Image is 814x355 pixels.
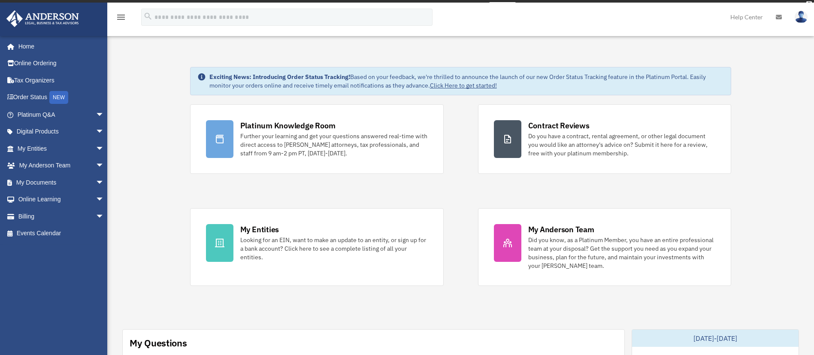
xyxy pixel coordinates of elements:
div: My Entities [240,224,279,235]
div: Looking for an EIN, want to make an update to an entity, or sign up for a bank account? Click her... [240,236,428,261]
a: My Entitiesarrow_drop_down [6,140,117,157]
a: survey [489,2,516,12]
span: arrow_drop_down [96,191,113,209]
span: arrow_drop_down [96,174,113,191]
div: Platinum Knowledge Room [240,120,336,131]
div: My Anderson Team [528,224,594,235]
a: My Documentsarrow_drop_down [6,174,117,191]
a: Click Here to get started! [430,82,497,89]
div: Contract Reviews [528,120,590,131]
span: arrow_drop_down [96,106,113,124]
a: Platinum Knowledge Room Further your learning and get your questions answered real-time with dire... [190,104,444,174]
a: Online Ordering [6,55,117,72]
div: NEW [49,91,68,104]
div: Did you know, as a Platinum Member, you have an entire professional team at your disposal? Get th... [528,236,716,270]
a: Home [6,38,113,55]
strong: Exciting News: Introducing Order Status Tracking! [209,73,350,81]
a: Online Learningarrow_drop_down [6,191,117,208]
div: close [806,1,812,6]
div: Do you have a contract, rental agreement, or other legal document you would like an attorney's ad... [528,132,716,158]
span: arrow_drop_down [96,157,113,175]
div: My Questions [130,337,187,349]
a: Billingarrow_drop_down [6,208,117,225]
a: My Anderson Team Did you know, as a Platinum Member, you have an entire professional team at your... [478,208,732,286]
i: search [143,12,153,21]
a: Tax Organizers [6,72,117,89]
a: menu [116,15,126,22]
a: Events Calendar [6,225,117,242]
a: Digital Productsarrow_drop_down [6,123,117,140]
a: My Anderson Teamarrow_drop_down [6,157,117,174]
div: Get a chance to win 6 months of Platinum for free just by filling out this [298,2,486,12]
img: User Pic [795,11,808,23]
a: Contract Reviews Do you have a contract, rental agreement, or other legal document you would like... [478,104,732,174]
a: Order StatusNEW [6,89,117,106]
a: Platinum Q&Aarrow_drop_down [6,106,117,123]
div: Further your learning and get your questions answered real-time with direct access to [PERSON_NAM... [240,132,428,158]
span: arrow_drop_down [96,140,113,158]
div: Based on your feedback, we're thrilled to announce the launch of our new Order Status Tracking fe... [209,73,724,90]
a: My Entities Looking for an EIN, want to make an update to an entity, or sign up for a bank accoun... [190,208,444,286]
span: arrow_drop_down [96,208,113,225]
div: [DATE]-[DATE] [632,330,799,347]
img: Anderson Advisors Platinum Portal [4,10,82,27]
span: arrow_drop_down [96,123,113,141]
i: menu [116,12,126,22]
